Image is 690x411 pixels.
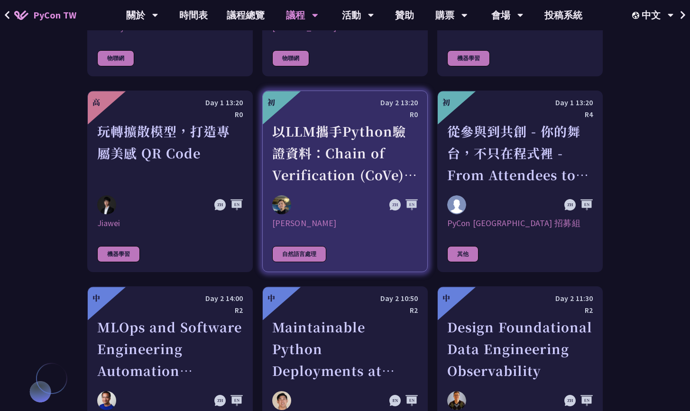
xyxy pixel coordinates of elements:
[272,50,309,66] div: 物聯網
[14,10,28,20] img: Home icon of PyCon TW 2025
[272,292,418,304] div: Day 2 10:50
[97,304,243,316] div: R2
[97,218,243,229] div: Jiawei
[447,316,593,382] div: Design Foundational Data Engineering Observability
[447,292,593,304] div: Day 2 11:30
[272,109,418,120] div: R0
[97,195,116,215] img: Jiawei
[97,97,243,109] div: Day 1 13:20
[272,391,291,410] img: Justin Lee
[5,3,86,27] a: PyCon TW
[262,91,428,272] a: 初 Day 2 13:20 R0 以LLM攜手Python驗證資料：Chain of Verification (CoVe)實務應用 Kevin Tseng [PERSON_NAME] 自然語言處理
[447,109,593,120] div: R4
[447,391,466,410] img: Shuhsi Lin
[97,316,243,382] div: MLOps and Software Engineering Automation Challenges in Production
[442,292,450,304] div: 中
[447,97,593,109] div: Day 1 13:20
[97,292,243,304] div: Day 2 14:00
[442,97,450,108] div: 初
[447,246,478,262] div: 其他
[92,292,100,304] div: 中
[447,304,593,316] div: R2
[267,292,275,304] div: 中
[272,97,418,109] div: Day 2 13:20
[97,246,140,262] div: 機器學習
[447,120,593,186] div: 從參與到共創 - 你的舞台，不只在程式裡 - From Attendees to Organizers - Your Stage Goes Beyond Code
[272,304,418,316] div: R2
[272,120,418,186] div: 以LLM攜手Python驗證資料：Chain of Verification (CoVe)實務應用
[97,391,116,410] img: 程俊培
[437,91,603,272] a: 初 Day 1 13:20 R4 從參與到共創 - 你的舞台，不只在程式裡 - From Attendees to Organizers - Your Stage Goes Beyond Cod...
[272,246,326,262] div: 自然語言處理
[447,218,593,229] div: PyCon [GEOGRAPHIC_DATA] 招募組
[267,97,275,108] div: 初
[97,109,243,120] div: R0
[87,91,253,272] a: 高 Day 1 13:20 R0 玩轉擴散模型，打造專屬美感 QR Code Jiawei Jiawei 機器學習
[272,218,418,229] div: [PERSON_NAME]
[272,316,418,382] div: Maintainable Python Deployments at Scale: Decoupling Build from Runtime
[97,50,134,66] div: 物聯網
[97,120,243,186] div: 玩轉擴散模型，打造專屬美感 QR Code
[272,195,291,214] img: Kevin Tseng
[33,8,76,22] span: PyCon TW
[447,195,466,214] img: PyCon Taiwan 招募組
[92,97,100,108] div: 高
[447,50,490,66] div: 機器學習
[632,12,642,19] img: Locale Icon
